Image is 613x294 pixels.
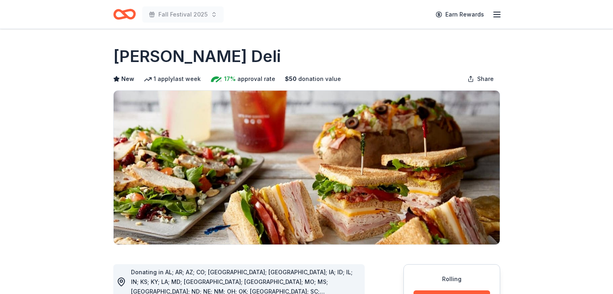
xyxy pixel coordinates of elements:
[298,74,341,84] span: donation value
[414,274,490,284] div: Rolling
[237,74,275,84] span: approval rate
[121,74,134,84] span: New
[285,74,297,84] span: $ 50
[477,74,494,84] span: Share
[158,10,208,19] span: Fall Festival 2025
[431,7,489,22] a: Earn Rewards
[113,5,136,24] a: Home
[224,74,236,84] span: 17%
[142,6,224,23] button: Fall Festival 2025
[114,91,500,244] img: Image for McAlister's Deli
[461,71,500,87] button: Share
[144,74,201,84] div: 1 apply last week
[113,45,281,68] h1: [PERSON_NAME] Deli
